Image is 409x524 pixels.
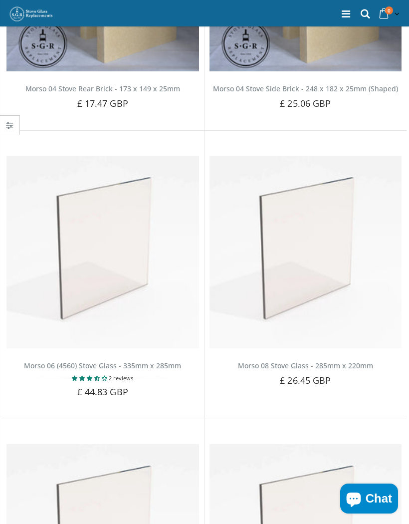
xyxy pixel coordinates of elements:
[24,361,181,370] a: Morso 06 (4560) Stove Glass - 335mm x 285mm
[376,4,402,24] a: 0
[280,97,331,109] span: £ 25.06 GBP
[72,374,109,382] span: 3.50 stars
[280,374,331,386] span: £ 26.45 GBP
[6,156,199,348] img: Morso 06 Stove Glass
[238,361,373,370] a: Morso 08 Stove Glass - 285mm x 220mm
[9,6,54,22] img: Stove Glass Replacement
[209,156,402,348] img: Morso 08 Stove Glass
[342,7,350,20] a: Menu
[109,374,133,382] span: 2 reviews
[213,84,398,93] a: Morso 04 Stove Side Brick - 248 x 182 x 25mm (Shaped)
[25,84,180,93] a: Morso 04 Stove Rear Brick - 173 x 149 x 25mm
[385,6,393,14] span: 0
[77,386,128,398] span: £ 44.83 GBP
[337,484,401,516] inbox-online-store-chat: Shopify online store chat
[77,97,128,109] span: £ 17.47 GBP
